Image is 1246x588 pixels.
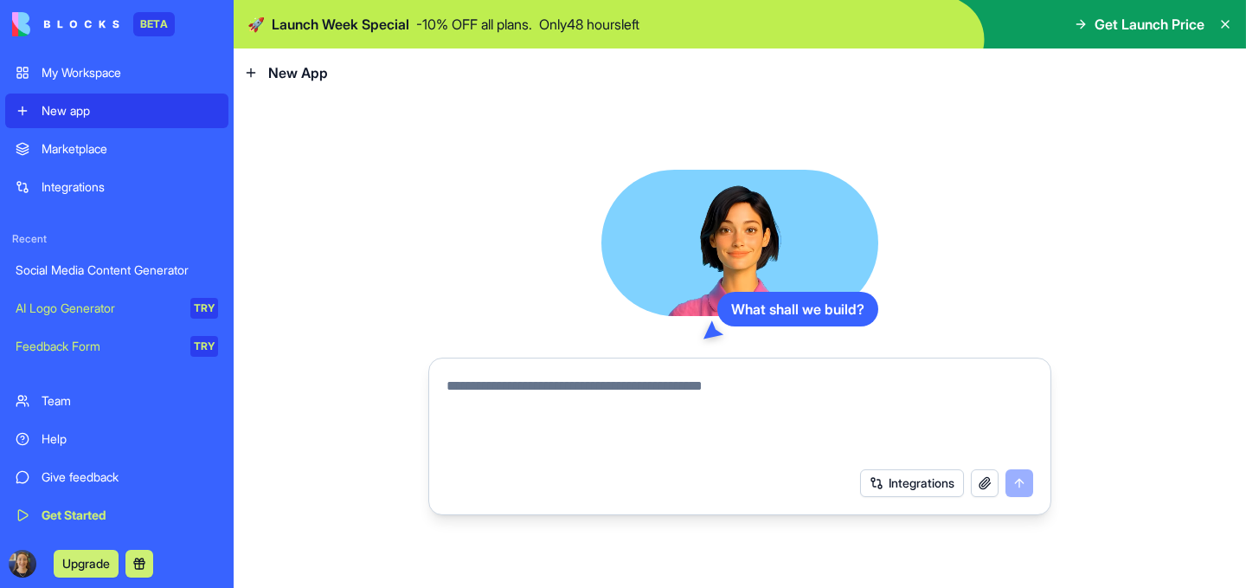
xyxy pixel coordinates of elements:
div: BETA [133,12,175,36]
div: New app [42,102,218,120]
a: Marketplace [5,132,228,166]
a: Team [5,384,228,418]
div: Integrations [42,178,218,196]
img: logo [12,12,119,36]
button: Upgrade [54,550,119,578]
span: Recent [5,232,228,246]
p: - 10 % OFF all plans. [416,14,532,35]
a: Get Started [5,498,228,533]
a: Upgrade [54,554,119,572]
div: Get Started [42,507,218,524]
a: Help [5,422,228,456]
a: Social Media Content Generator [5,253,228,288]
span: Launch Week Special [272,14,409,35]
div: What shall we build? [717,292,878,326]
img: ACg8ocIbBOBpByarT_aaL1Rf2nY92B0CDFkYd8FtDH92ozz89am0_4E=s96-c [9,550,36,578]
div: Social Media Content Generator [16,262,218,279]
div: TRY [190,298,218,319]
a: AI Logo GeneratorTRY [5,291,228,326]
button: Integrations [860,469,964,497]
a: My Workspace [5,55,228,90]
div: Team [42,392,218,410]
span: Get Launch Price [1095,14,1204,35]
a: New app [5,94,228,128]
div: AI Logo Generator [16,300,178,317]
p: Only 48 hours left [539,14,639,35]
div: My Workspace [42,64,218,81]
div: Feedback Form [16,338,178,355]
div: Help [42,430,218,448]
span: 🚀 [247,14,265,35]
div: Marketplace [42,140,218,158]
a: BETA [12,12,175,36]
span: New App [268,62,328,83]
a: Feedback FormTRY [5,329,228,364]
a: Give feedback [5,460,228,494]
div: TRY [190,336,218,357]
a: Integrations [5,170,228,204]
div: Give feedback [42,468,218,486]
